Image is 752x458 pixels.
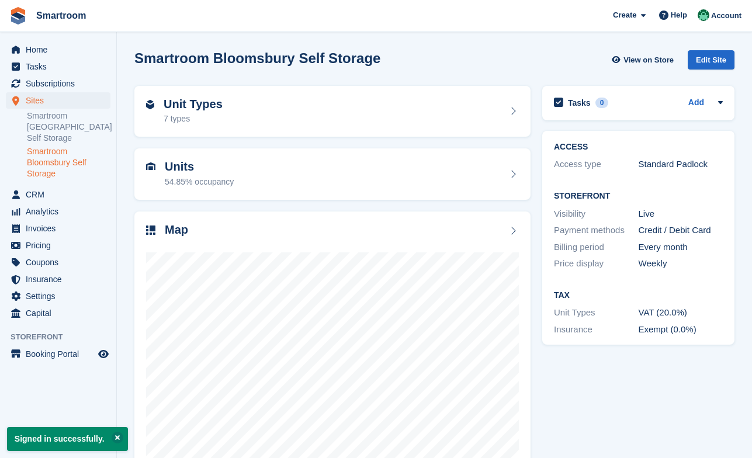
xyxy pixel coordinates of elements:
[554,241,639,254] div: Billing period
[6,271,110,287] a: menu
[554,158,639,171] div: Access type
[568,98,591,108] h2: Tasks
[146,225,155,235] img: map-icn-33ee37083ee616e46c38cad1a60f524a97daa1e2b2c8c0bc3eb3415660979fc1.svg
[26,305,96,321] span: Capital
[688,50,734,74] a: Edit Site
[639,158,723,171] div: Standard Padlock
[554,224,639,237] div: Payment methods
[26,58,96,75] span: Tasks
[26,41,96,58] span: Home
[134,86,531,137] a: Unit Types 7 types
[6,237,110,254] a: menu
[7,427,128,451] p: Signed in successfully.
[6,254,110,270] a: menu
[146,100,154,109] img: unit-type-icn-2b2737a686de81e16bb02015468b77c625bbabd49415b5ef34ead5e3b44a266d.svg
[554,143,723,152] h2: ACCESS
[26,92,96,109] span: Sites
[688,96,704,110] a: Add
[134,50,380,66] h2: Smartroom Bloomsbury Self Storage
[639,241,723,254] div: Every month
[639,207,723,221] div: Live
[613,9,636,21] span: Create
[26,203,96,220] span: Analytics
[639,323,723,336] div: Exempt (0.0%)
[26,288,96,304] span: Settings
[688,50,734,70] div: Edit Site
[554,192,723,201] h2: Storefront
[554,207,639,221] div: Visibility
[164,98,223,111] h2: Unit Types
[11,331,116,343] span: Storefront
[698,9,709,21] img: Jacob Gabriel
[165,223,188,237] h2: Map
[711,10,741,22] span: Account
[26,220,96,237] span: Invoices
[26,254,96,270] span: Coupons
[6,346,110,362] a: menu
[6,305,110,321] a: menu
[554,257,639,270] div: Price display
[6,58,110,75] a: menu
[27,110,110,144] a: Smartroom [GEOGRAPHIC_DATA] Self Storage
[165,160,234,174] h2: Units
[26,237,96,254] span: Pricing
[554,323,639,336] div: Insurance
[26,75,96,92] span: Subscriptions
[671,9,687,21] span: Help
[165,176,234,188] div: 54.85% occupancy
[610,50,678,70] a: View on Store
[6,92,110,109] a: menu
[146,162,155,171] img: unit-icn-7be61d7bf1b0ce9d3e12c5938cc71ed9869f7b940bace4675aadf7bd6d80202e.svg
[639,306,723,320] div: VAT (20.0%)
[6,75,110,92] a: menu
[554,291,723,300] h2: Tax
[639,224,723,237] div: Credit / Debit Card
[6,186,110,203] a: menu
[26,186,96,203] span: CRM
[554,306,639,320] div: Unit Types
[6,203,110,220] a: menu
[6,288,110,304] a: menu
[27,146,110,179] a: Smartroom Bloomsbury Self Storage
[6,41,110,58] a: menu
[595,98,609,108] div: 0
[26,271,96,287] span: Insurance
[639,257,723,270] div: Weekly
[96,347,110,361] a: Preview store
[134,148,531,200] a: Units 54.85% occupancy
[32,6,91,25] a: Smartroom
[164,113,223,125] div: 7 types
[9,7,27,25] img: stora-icon-8386f47178a22dfd0bd8f6a31ec36ba5ce8667c1dd55bd0f319d3a0aa187defe.svg
[6,220,110,237] a: menu
[623,54,674,66] span: View on Store
[26,346,96,362] span: Booking Portal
